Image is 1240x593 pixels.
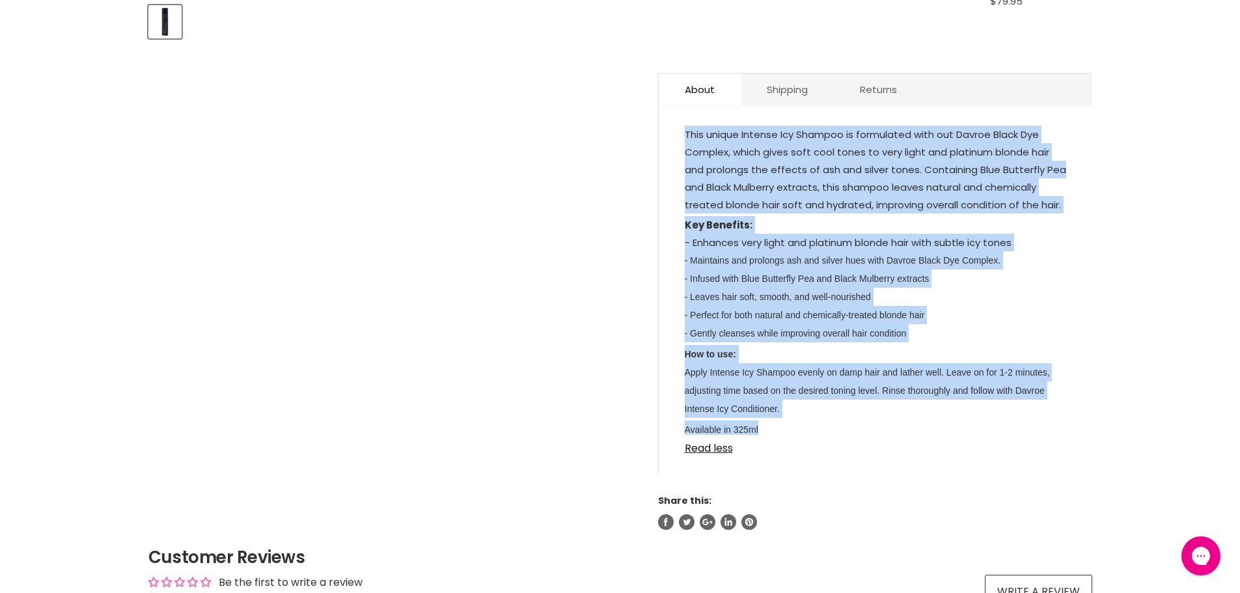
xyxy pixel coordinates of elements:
span: - Infused with Blue Butterfly Pea and Black Mulberry extracts [685,273,930,284]
iframe: Gorgias live chat messenger [1175,532,1227,580]
a: Shipping [741,74,834,105]
strong: Key Benefits: [685,218,752,232]
div: Product thumbnails [146,1,637,38]
button: Davroe Beyond Blonde Intense Icy Shampoo [148,5,182,38]
span: Share this: [658,494,711,507]
span: - Gently cleanses while improving overall hair condition [685,328,907,338]
a: Returns [834,74,923,105]
a: Read less [685,435,1066,454]
img: Davroe Beyond Blonde Intense Icy Shampoo [150,7,180,37]
span: Available in 325ml [685,424,758,435]
span: - Leaves hair soft, smooth, and well-nourished [685,292,871,302]
span: - Perfect for both natural and chemically-treated blonde hair [685,310,925,320]
a: About [659,74,741,105]
span: - Maintains and prolongs ash and silver hues with Davroe Black Dye Complex. [685,255,1001,266]
aside: Share this: [658,495,1092,530]
h2: Customer Reviews [148,545,1092,569]
strong: How to use: [685,349,736,359]
span: Apply Intense Icy Shampoo evenly on damp hair and lather well. Leave on for 1-2 minutes, adjustin... [685,367,1050,414]
div: Be the first to write a review [219,575,363,590]
span: This unique Intense Icy Shampoo is formulated with out Davroe Black Dye Complex, which gives soft... [685,128,1066,212]
div: Average rating is 0.00 stars [148,575,211,590]
p: - Enhances very light and platinum blonde hair with subtle icy tones [685,216,1066,345]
